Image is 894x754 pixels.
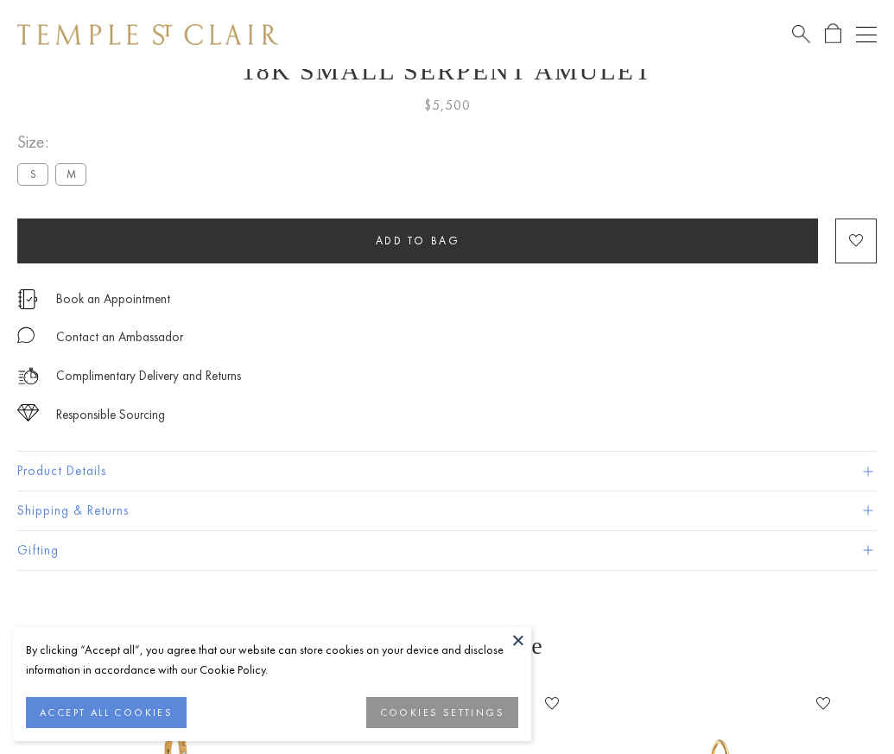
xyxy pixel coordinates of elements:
[56,365,241,387] p: Complimentary Delivery and Returns
[376,233,460,248] span: Add to bag
[56,289,170,308] a: Book an Appointment
[17,491,877,530] button: Shipping & Returns
[825,23,841,45] a: Open Shopping Bag
[17,24,278,45] img: Temple St. Clair
[17,56,877,86] h1: 18K Small Serpent Amulet
[26,640,518,680] div: By clicking “Accept all”, you agree that our website can store cookies on your device and disclos...
[56,326,183,348] div: Contact an Ambassador
[17,531,877,570] button: Gifting
[17,326,35,344] img: MessageIcon-01_2.svg
[792,23,810,45] a: Search
[424,94,471,117] span: $5,500
[17,452,877,491] button: Product Details
[17,163,48,185] label: S
[56,404,165,426] div: Responsible Sourcing
[856,24,877,45] button: Open navigation
[17,289,38,309] img: icon_appointment.svg
[17,128,93,156] span: Size:
[17,404,39,421] img: icon_sourcing.svg
[17,365,39,387] img: icon_delivery.svg
[17,219,818,263] button: Add to bag
[55,163,86,185] label: M
[26,697,187,728] button: ACCEPT ALL COOKIES
[366,697,518,728] button: COOKIES SETTINGS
